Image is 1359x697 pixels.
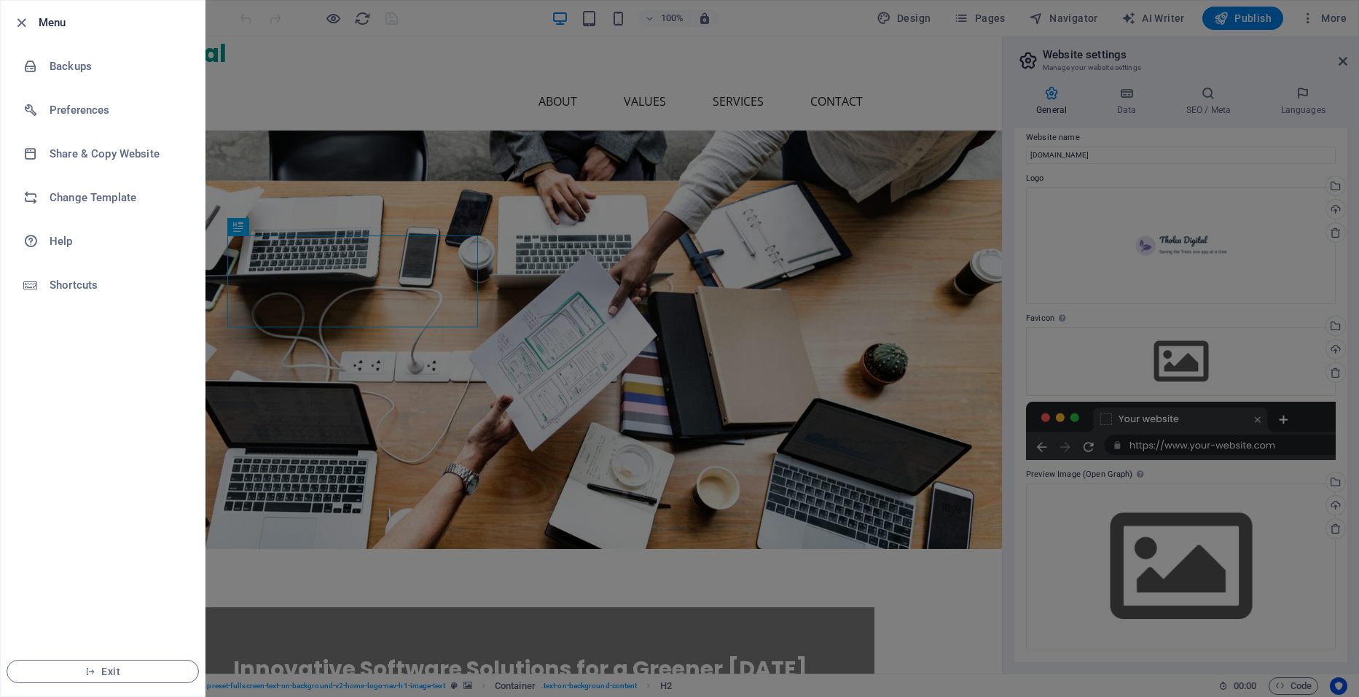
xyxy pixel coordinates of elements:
[50,58,184,75] h6: Backups
[50,276,184,294] h6: Shortcuts
[39,14,193,31] h6: Menu
[50,233,184,250] h6: Help
[1,219,205,263] a: Help
[50,189,184,206] h6: Change Template
[50,145,184,163] h6: Share & Copy Website
[50,101,184,119] h6: Preferences
[19,666,187,677] span: Exit
[7,660,199,683] button: Exit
